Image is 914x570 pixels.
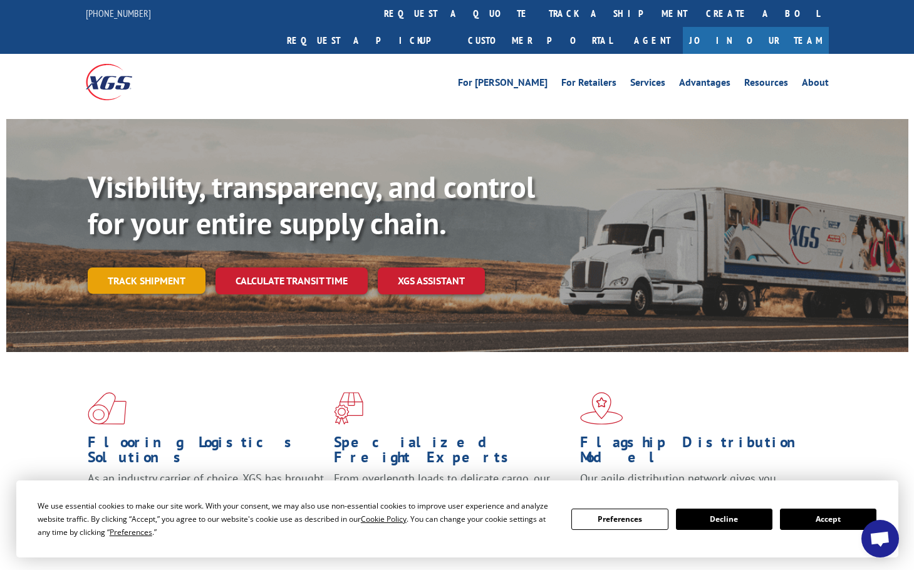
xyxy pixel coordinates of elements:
a: Services [630,78,665,91]
button: Decline [676,509,772,530]
img: xgs-icon-total-supply-chain-intelligence-red [88,392,127,425]
button: Preferences [571,509,668,530]
a: Agent [621,27,683,54]
span: Our agile distribution network gives you nationwide inventory management on demand. [580,471,811,500]
span: Cookie Policy [361,514,407,524]
a: Track shipment [88,267,205,294]
h1: Flagship Distribution Model [580,435,817,471]
div: Open chat [861,520,899,557]
div: Cookie Consent Prompt [16,480,898,557]
a: Customer Portal [459,27,621,54]
a: Request a pickup [278,27,459,54]
h1: Flooring Logistics Solutions [88,435,325,471]
a: For Retailers [561,78,616,91]
b: Visibility, transparency, and control for your entire supply chain. [88,167,535,242]
p: From overlength loads to delicate cargo, our experienced staff knows the best way to move your fr... [334,471,571,527]
button: Accept [780,509,876,530]
a: [PHONE_NUMBER] [86,7,151,19]
img: xgs-icon-flagship-distribution-model-red [580,392,623,425]
div: We use essential cookies to make our site work. With your consent, we may also use non-essential ... [38,499,556,539]
a: XGS ASSISTANT [378,267,485,294]
a: Calculate transit time [216,267,368,294]
img: xgs-icon-focused-on-flooring-red [334,392,363,425]
a: Join Our Team [683,27,829,54]
span: As an industry carrier of choice, XGS has brought innovation and dedication to flooring logistics... [88,471,324,516]
a: About [802,78,829,91]
a: Resources [744,78,788,91]
span: Preferences [110,527,152,537]
h1: Specialized Freight Experts [334,435,571,471]
a: Advantages [679,78,730,91]
a: For [PERSON_NAME] [458,78,548,91]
